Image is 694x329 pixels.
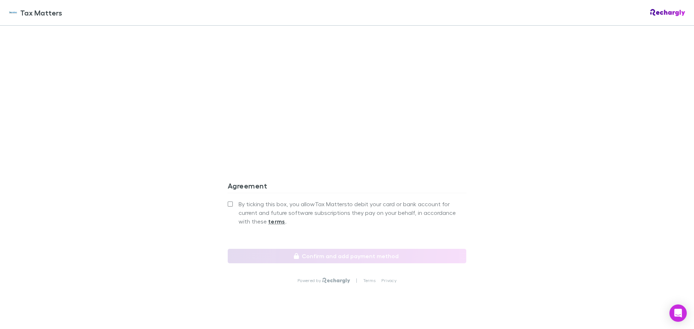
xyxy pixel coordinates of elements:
div: Open Intercom Messenger [669,304,687,322]
img: Rechargly Logo [650,9,685,16]
a: Terms [363,278,376,283]
img: Rechargly Logo [322,278,350,283]
strong: terms [268,218,285,225]
span: By ticking this box, you allow Tax Matters to debit your card or bank account for current and fut... [239,200,466,226]
h3: Agreement [228,181,466,193]
button: Confirm and add payment method [228,249,466,263]
span: Tax Matters [20,7,62,18]
a: Privacy [381,278,397,283]
img: Tax Matters 's Logo [9,8,17,17]
p: | [356,278,357,283]
p: Powered by [297,278,322,283]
